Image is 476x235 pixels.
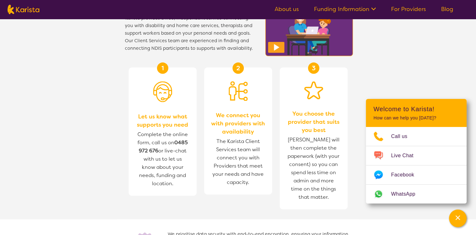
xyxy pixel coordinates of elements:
[139,139,188,154] a: 0485 972 676
[232,62,244,74] div: 2
[366,185,467,203] a: Web link opens in a new tab.
[286,110,341,134] span: You choose the provider that suits you best
[366,127,467,203] ul: Choose channel
[229,81,248,101] img: Person being matched to services icon
[137,131,188,187] span: Complete the online form, call us on or live-chat with us to let us know about your needs, fundin...
[366,99,467,203] div: Channel Menu
[449,209,467,227] button: Channel Menu
[275,5,299,13] a: About us
[391,132,415,141] span: Call us
[373,115,459,121] p: How can we help you [DATE]?
[391,151,421,160] span: Live Chat
[441,5,453,13] a: Blog
[153,81,172,102] img: Person with headset icon
[391,189,423,199] span: WhatsApp
[308,62,319,74] div: 3
[157,62,168,74] div: 1
[135,112,190,129] span: Let us know what supports you need
[373,105,459,113] h2: Welcome to Karista!
[391,5,426,13] a: For Providers
[314,5,376,13] a: Funding Information
[210,136,266,188] span: The Karista Client Services team will connect you with Providers that meet your needs and have ca...
[304,81,323,100] img: Star icon
[286,134,341,203] span: [PERSON_NAME] will then complete the paperwork (with your consent) so you can spend less time on ...
[8,5,39,14] img: Karista logo
[210,111,266,136] span: We connect you with providers with availability
[391,170,422,180] span: Facebook
[125,14,257,52] span: Karista provides a free, independent service connecting you with disability and home care service...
